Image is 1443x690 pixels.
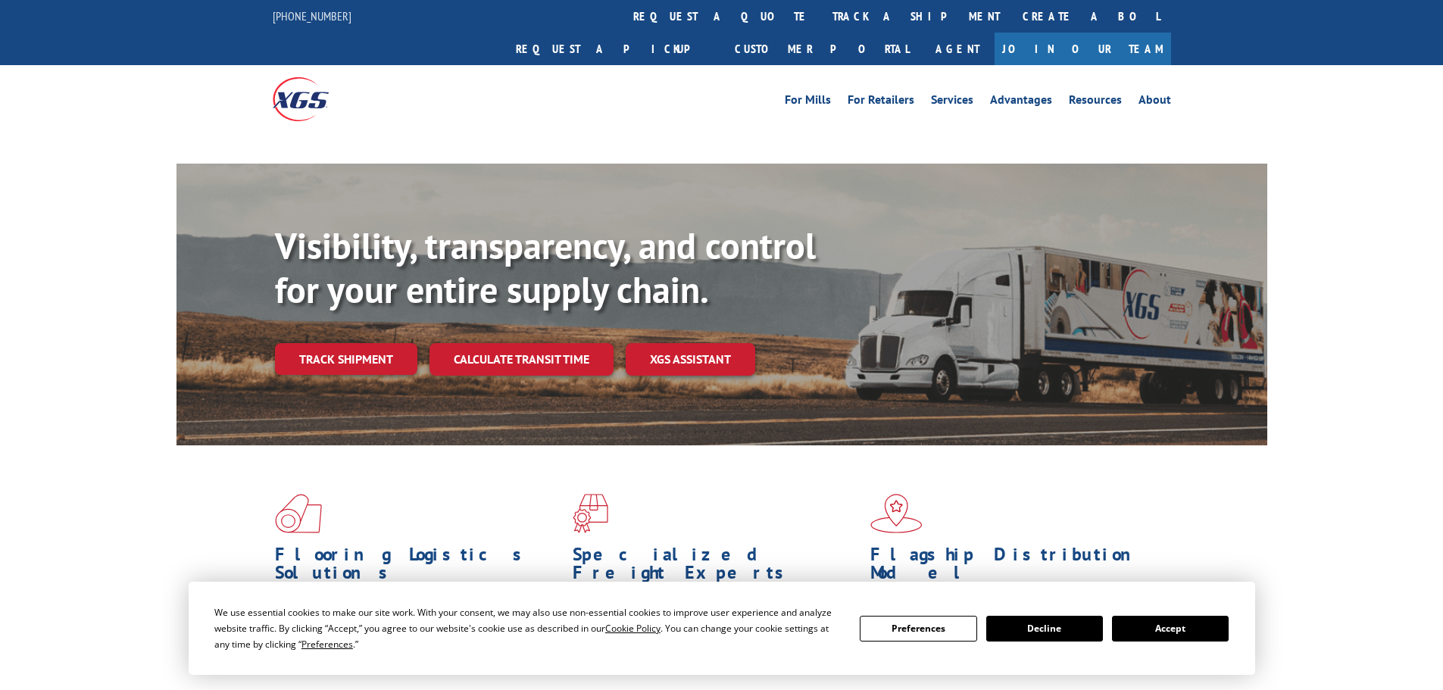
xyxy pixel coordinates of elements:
[605,622,661,635] span: Cookie Policy
[870,494,923,533] img: xgs-icon-flagship-distribution-model-red
[931,94,973,111] a: Services
[848,94,914,111] a: For Retailers
[1138,94,1171,111] a: About
[1112,616,1229,642] button: Accept
[275,343,417,375] a: Track shipment
[504,33,723,65] a: Request a pickup
[995,33,1171,65] a: Join Our Team
[275,222,816,313] b: Visibility, transparency, and control for your entire supply chain.
[275,494,322,533] img: xgs-icon-total-supply-chain-intelligence-red
[870,545,1157,589] h1: Flagship Distribution Model
[214,604,842,652] div: We use essential cookies to make our site work. With your consent, we may also use non-essential ...
[301,638,353,651] span: Preferences
[860,616,976,642] button: Preferences
[990,94,1052,111] a: Advantages
[573,494,608,533] img: xgs-icon-focused-on-flooring-red
[189,582,1255,675] div: Cookie Consent Prompt
[986,616,1103,642] button: Decline
[1069,94,1122,111] a: Resources
[723,33,920,65] a: Customer Portal
[920,33,995,65] a: Agent
[785,94,831,111] a: For Mills
[275,545,561,589] h1: Flooring Logistics Solutions
[273,8,351,23] a: [PHONE_NUMBER]
[626,343,755,376] a: XGS ASSISTANT
[573,545,859,589] h1: Specialized Freight Experts
[429,343,614,376] a: Calculate transit time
